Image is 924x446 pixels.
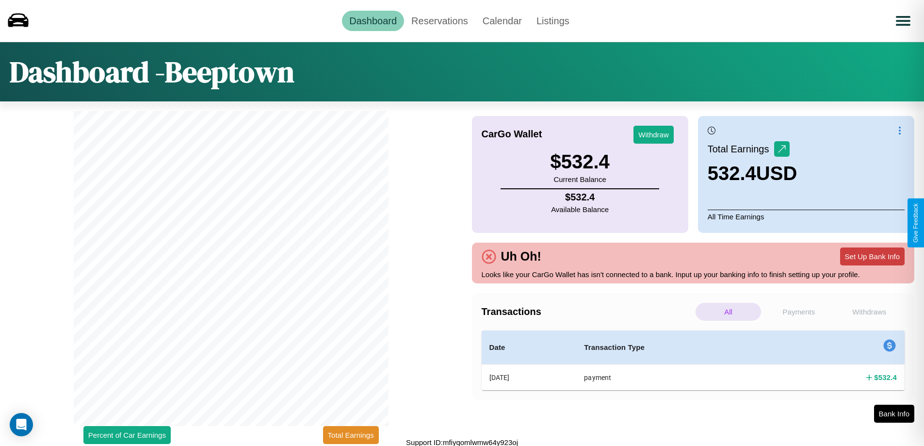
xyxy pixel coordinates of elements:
h4: Uh Oh! [496,249,546,264]
p: Withdraws [837,303,902,321]
th: [DATE] [482,364,577,391]
button: Total Earnings [323,426,379,444]
h4: Date [489,342,569,353]
h4: Transaction Type [584,342,770,353]
button: Open menu [890,7,917,34]
a: Calendar [475,11,529,31]
p: Total Earnings [708,140,774,158]
button: Bank Info [874,405,914,423]
p: Looks like your CarGo Wallet has isn't connected to a bank. Input up your banking info to finish ... [482,268,905,281]
div: Give Feedback [912,203,919,243]
p: Available Balance [551,203,609,216]
th: payment [576,364,778,391]
p: All [696,303,761,321]
h4: Transactions [482,306,693,317]
table: simple table [482,330,905,390]
a: Reservations [404,11,475,31]
h3: 532.4 USD [708,163,797,184]
button: Withdraw [633,126,674,144]
button: Percent of Car Earnings [83,426,171,444]
a: Dashboard [342,11,404,31]
h4: $ 532.4 [874,372,897,382]
div: Open Intercom Messenger [10,413,33,436]
h1: Dashboard - Beeptown [10,52,294,92]
button: Set Up Bank Info [840,248,905,265]
h3: $ 532.4 [550,151,609,173]
h4: $ 532.4 [551,192,609,203]
a: Listings [529,11,577,31]
h4: CarGo Wallet [482,129,542,140]
p: All Time Earnings [708,210,905,223]
p: Payments [766,303,831,321]
p: Current Balance [550,173,609,186]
